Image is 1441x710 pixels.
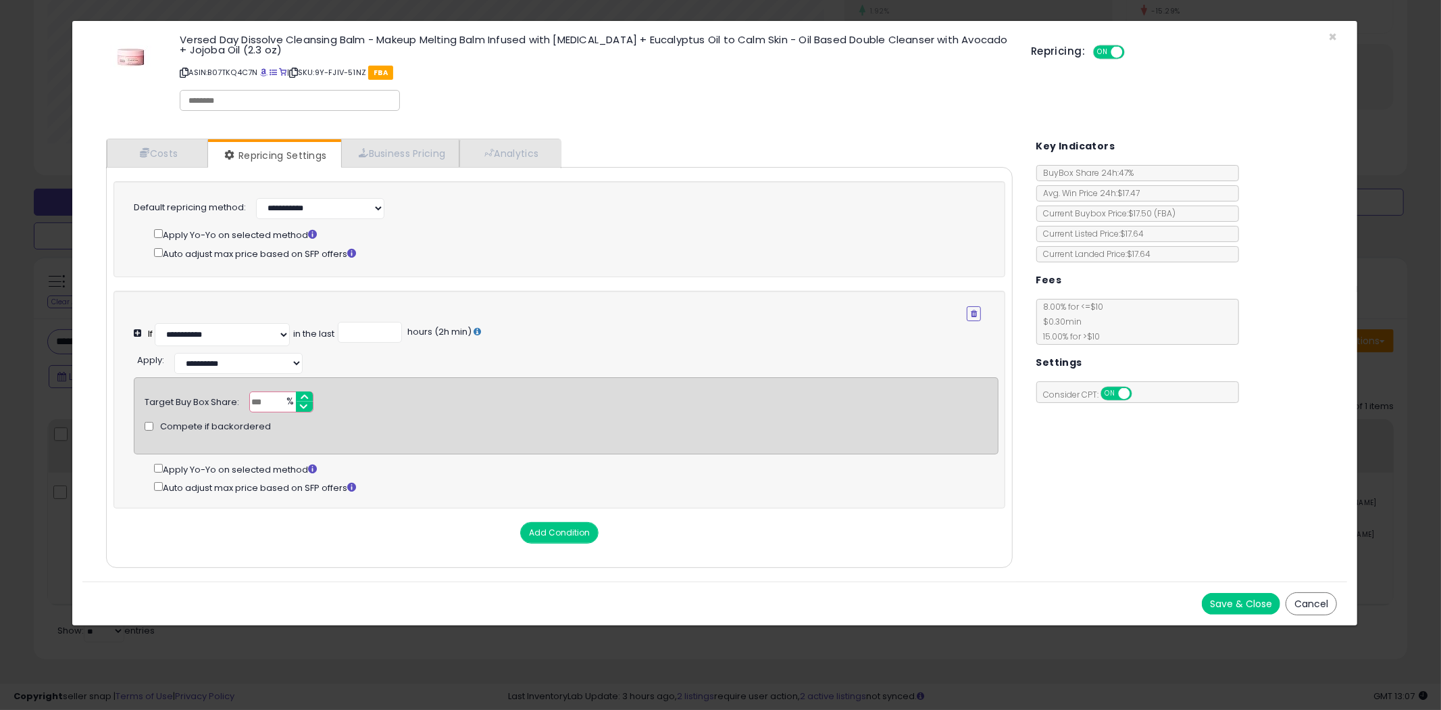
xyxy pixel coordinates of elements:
[1123,47,1144,58] span: OFF
[1031,46,1085,57] h5: Repricing:
[154,227,981,242] div: Apply Yo-Yo on selected method
[1037,389,1150,400] span: Consider CPT:
[405,325,472,338] span: hours (2h min)
[459,139,559,167] a: Analytics
[1037,301,1104,342] span: 8.00 % for <= $10
[154,461,998,477] div: Apply Yo-Yo on selected method
[971,310,977,318] i: Remove Condition
[137,350,164,367] div: :
[180,62,1011,83] p: ASIN: B07TKQ4C7N | SKU: 9Y-FJIV-51NZ
[260,67,268,78] a: BuyBox page
[293,328,334,341] div: in the last
[1037,331,1101,342] span: 15.00 % for > $10
[1036,354,1082,371] h5: Settings
[1037,167,1134,179] span: BuyBox Share 24h: 47%
[1036,138,1115,155] h5: Key Indicators
[1037,316,1082,327] span: $0.30 min
[1102,388,1119,400] span: ON
[1202,593,1280,615] button: Save & Close
[111,34,151,75] img: 31d-WsFgU4L._SL60_.jpg
[1037,228,1144,239] span: Current Listed Price: $17.64
[1036,272,1062,289] h5: Fees
[1130,388,1151,400] span: OFF
[278,392,300,412] span: %
[160,421,271,433] span: Compete if backordered
[107,139,208,167] a: Costs
[368,66,393,80] span: FBA
[180,34,1011,55] h3: Versed Day Dissolve Cleansing Balm - Makeup Melting Balm Infused with [MEDICAL_DATA] + Eucalyptus...
[137,354,162,366] span: Apply
[154,245,981,261] div: Auto adjust max price based on SFP offers
[279,67,286,78] a: Your listing only
[1328,27,1337,47] span: ×
[1037,248,1151,260] span: Current Landed Price: $17.64
[154,479,998,495] div: Auto adjust max price based on SFP offers
[1129,208,1176,219] span: $17.50
[1286,592,1337,615] button: Cancel
[1155,208,1176,219] span: ( FBA )
[1094,47,1111,58] span: ON
[145,392,239,409] div: Target Buy Box Share:
[208,142,340,169] a: Repricing Settings
[270,67,277,78] a: All offer listings
[341,139,459,167] a: Business Pricing
[1037,208,1176,219] span: Current Buybox Price:
[1037,187,1140,199] span: Avg. Win Price 24h: $17.47
[520,522,599,544] button: Add Condition
[134,202,246,214] label: Default repricing method:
